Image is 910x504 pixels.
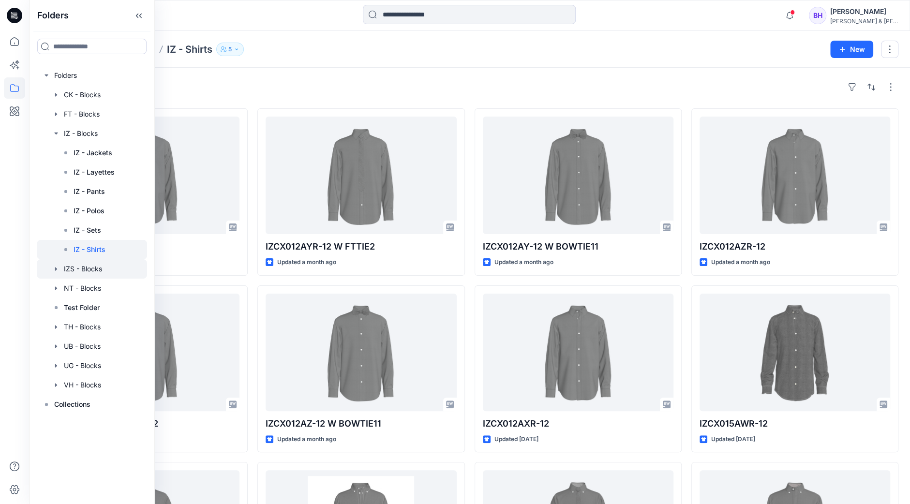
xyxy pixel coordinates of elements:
[830,41,873,58] button: New
[711,257,770,267] p: Updated a month ago
[74,244,105,255] p: IZ - Shirts
[830,6,898,17] div: [PERSON_NAME]
[64,302,100,313] p: Test Folder
[228,44,232,55] p: 5
[494,434,538,445] p: Updated [DATE]
[483,294,673,411] a: IZCX012AXR-12
[74,147,112,159] p: IZ - Jackets
[266,240,456,253] p: IZCX012AYR-12 W FTTIE2
[266,294,456,411] a: IZCX012AZ-12 W BOWTIE11
[167,43,212,56] p: IZ - Shirts
[700,294,890,411] a: IZCX015AWR-12
[74,224,101,236] p: IZ - Sets
[74,166,115,178] p: IZ - Layettes
[809,7,826,24] div: BH
[711,434,755,445] p: Updated [DATE]
[74,205,104,217] p: IZ - Polos
[266,117,456,234] a: IZCX012AYR-12 W FTTIE2
[830,17,898,25] div: [PERSON_NAME] & [PERSON_NAME]
[483,417,673,430] p: IZCX012AXR-12
[494,257,553,267] p: Updated a month ago
[483,117,673,234] a: IZCX012AY-12 W BOWTIE11
[277,257,336,267] p: Updated a month ago
[700,417,890,430] p: IZCX015AWR-12
[216,43,244,56] button: 5
[54,399,90,410] p: Collections
[266,417,456,430] p: IZCX012AZ-12 W BOWTIE11
[74,186,105,197] p: IZ - Pants
[700,117,890,234] a: IZCX012AZR-12
[277,434,336,445] p: Updated a month ago
[700,240,890,253] p: IZCX012AZR-12
[483,240,673,253] p: IZCX012AY-12 W BOWTIE11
